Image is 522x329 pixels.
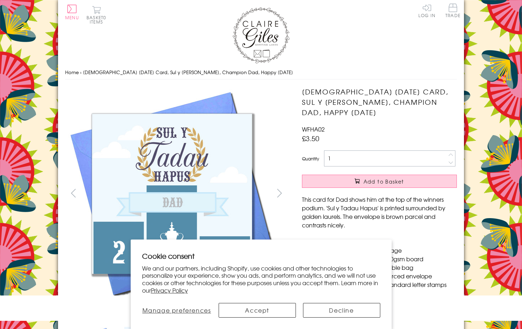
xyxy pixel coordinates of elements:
[302,175,457,188] button: Add to Basket
[80,69,82,76] span: ›
[302,133,319,143] span: £3.50
[233,7,289,63] img: Claire Giles Greetings Cards
[445,4,460,17] span: Trade
[65,185,81,201] button: prev
[65,69,79,76] a: Home
[272,185,288,201] button: next
[303,303,380,318] button: Decline
[309,237,457,246] li: Dimensions: 150mm x 150mm
[364,178,404,185] span: Add to Basket
[151,286,188,294] a: Privacy Policy
[87,6,106,24] button: Basket0 items
[65,87,279,300] img: Welsh Father's Day Card, Sul y Tadau Hapus, Champion Dad, Happy Father's Day
[65,5,79,20] button: Menu
[142,264,380,294] p: We and our partners, including Shopify, use cookies and other technologies to personalize your ex...
[445,4,460,19] a: Trade
[142,306,211,314] span: Manage preferences
[219,303,296,318] button: Accept
[65,14,79,21] span: Menu
[83,69,293,76] span: [DEMOGRAPHIC_DATA] [DATE] Card, Sul y [PERSON_NAME], Champion Dad, Happy [DATE]
[142,251,380,261] h2: Cookie consent
[302,155,319,162] label: Quantity
[142,303,211,318] button: Manage preferences
[418,4,435,17] a: Log In
[90,14,106,25] span: 0 items
[65,65,457,80] nav: breadcrumbs
[302,87,457,117] h1: [DEMOGRAPHIC_DATA] [DATE] Card, Sul y [PERSON_NAME], Champion Dad, Happy [DATE]
[302,125,325,133] span: WFHA02
[302,195,457,229] p: This card for Dad shows him at the top of the winners podium. 'Sul y Tadau Hapus' is printed surr...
